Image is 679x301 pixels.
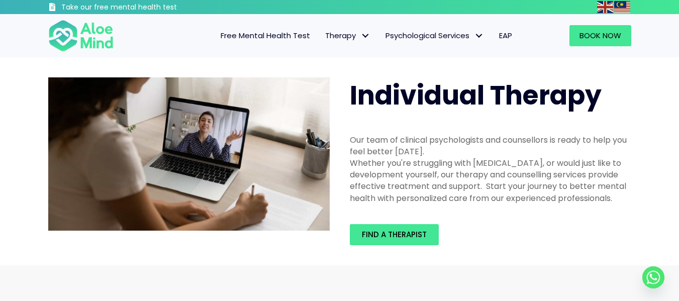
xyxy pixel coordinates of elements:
[569,25,631,46] a: Book Now
[597,1,614,13] a: English
[213,25,318,46] a: Free Mental Health Test
[221,30,310,41] span: Free Mental Health Test
[358,29,373,43] span: Therapy: submenu
[492,25,520,46] a: EAP
[362,229,427,240] span: Find a therapist
[318,25,378,46] a: TherapyTherapy: submenu
[350,77,602,114] span: Individual Therapy
[378,25,492,46] a: Psychological ServicesPsychological Services: submenu
[350,224,439,245] a: Find a therapist
[325,30,370,41] span: Therapy
[350,134,631,157] div: Our team of clinical psychologists and counsellors is ready to help you feel better [DATE].
[614,1,631,13] a: Malay
[385,30,484,41] span: Psychological Services
[127,25,520,46] nav: Menu
[48,19,114,52] img: Aloe mind Logo
[48,77,330,231] img: Therapy online individual
[350,157,631,204] div: Whether you're struggling with [MEDICAL_DATA], or would just like to development yourself, our th...
[597,1,613,13] img: en
[61,3,231,13] h3: Take our free mental health test
[579,30,621,41] span: Book Now
[472,29,487,43] span: Psychological Services: submenu
[499,30,512,41] span: EAP
[642,266,664,288] a: Whatsapp
[48,3,231,14] a: Take our free mental health test
[614,1,630,13] img: ms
